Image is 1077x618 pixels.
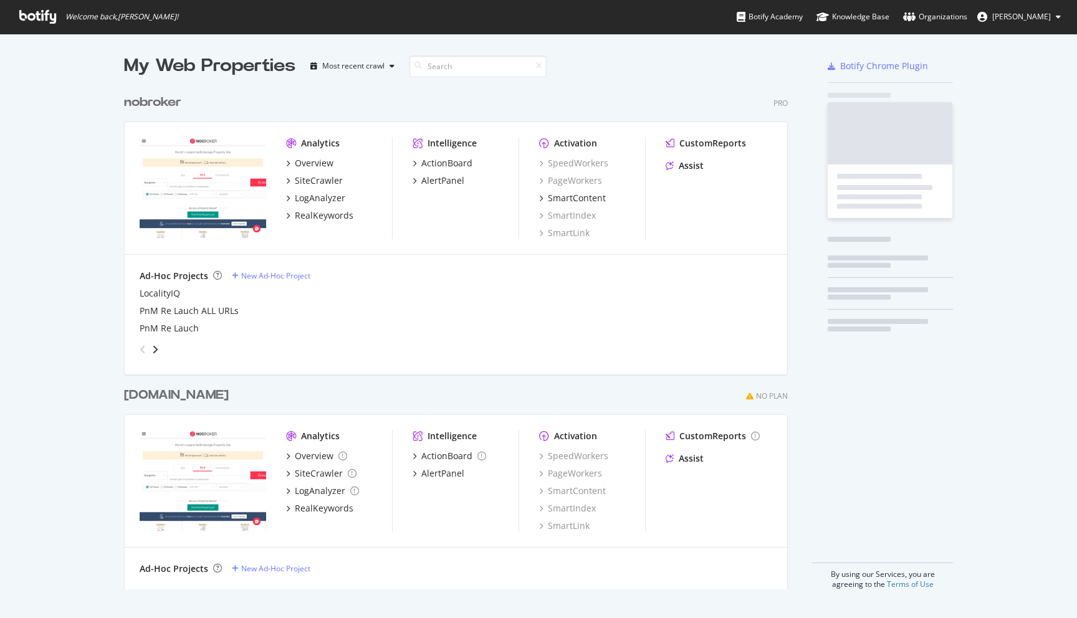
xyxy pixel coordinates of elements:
[666,137,746,150] a: CustomReports
[428,137,477,150] div: Intelligence
[679,137,746,150] div: CustomReports
[140,305,239,317] a: PnM Re Lauch ALL URLs
[409,55,547,77] input: Search
[679,159,704,172] div: Assist
[428,430,477,442] div: Intelligence
[421,157,472,169] div: ActionBoard
[305,56,400,76] button: Most recent crawl
[539,174,602,187] a: PageWorkers
[295,157,333,169] div: Overview
[140,270,208,282] div: Ad-Hoc Projects
[413,467,464,480] a: AlertPanel
[548,192,606,204] div: SmartContent
[666,430,760,442] a: CustomReports
[286,502,353,515] a: RealKeywords
[737,11,803,23] div: Botify Academy
[773,98,788,108] div: Pro
[421,467,464,480] div: AlertPanel
[666,452,704,465] a: Assist
[232,563,310,574] a: New Ad-Hoc Project
[140,563,208,575] div: Ad-Hoc Projects
[413,157,472,169] a: ActionBoard
[65,12,178,22] span: Welcome back, [PERSON_NAME] !
[539,192,606,204] a: SmartContent
[140,322,199,335] a: PnM Re Lauch
[679,430,746,442] div: CustomReports
[554,137,597,150] div: Activation
[539,520,590,532] a: SmartLink
[124,386,234,404] a: [DOMAIN_NAME]
[421,450,472,462] div: ActionBoard
[286,209,353,222] a: RealKeywords
[241,563,310,574] div: New Ad-Hoc Project
[539,209,596,222] a: SmartIndex
[124,54,295,78] div: My Web Properties
[828,60,928,72] a: Botify Chrome Plugin
[554,430,597,442] div: Activation
[840,60,928,72] div: Botify Chrome Plugin
[124,93,181,112] div: nobroker
[539,450,608,462] a: SpeedWorkers
[301,137,340,150] div: Analytics
[812,563,953,589] div: By using our Services, you are agreeing to the
[413,450,486,462] a: ActionBoard
[295,502,353,515] div: RealKeywords
[539,502,596,515] a: SmartIndex
[286,467,357,480] a: SiteCrawler
[140,137,266,238] img: nobroker.com
[140,430,266,531] img: nobrokersecondary.com
[539,485,606,497] a: SmartContent
[301,430,340,442] div: Analytics
[295,450,333,462] div: Overview
[124,386,229,404] div: [DOMAIN_NAME]
[286,157,333,169] a: Overview
[232,270,310,281] a: New Ad-Hoc Project
[295,467,343,480] div: SiteCrawler
[286,450,347,462] a: Overview
[756,391,788,401] div: No Plan
[295,192,345,204] div: LogAnalyzer
[241,270,310,281] div: New Ad-Hoc Project
[539,157,608,169] a: SpeedWorkers
[124,78,798,589] div: grid
[151,343,160,356] div: angle-right
[539,467,602,480] a: PageWorkers
[322,62,385,70] div: Most recent crawl
[295,174,343,187] div: SiteCrawler
[903,11,967,23] div: Organizations
[992,11,1051,22] span: Bharat Lohakare
[124,93,186,112] a: nobroker
[666,159,704,172] a: Assist
[679,452,704,465] div: Assist
[887,579,934,589] a: Terms of Use
[295,209,353,222] div: RealKeywords
[816,11,889,23] div: Knowledge Base
[286,485,359,497] a: LogAnalyzer
[967,7,1071,27] button: [PERSON_NAME]
[140,287,180,300] a: LocalityIQ
[286,192,345,204] a: LogAnalyzer
[539,227,590,239] a: SmartLink
[286,174,343,187] a: SiteCrawler
[135,340,151,359] div: angle-left
[295,485,345,497] div: LogAnalyzer
[413,174,464,187] a: AlertPanel
[421,174,464,187] div: AlertPanel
